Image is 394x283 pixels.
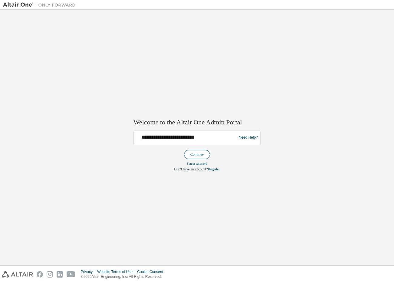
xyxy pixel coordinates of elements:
img: Altair One [3,2,79,8]
div: Privacy [81,269,97,274]
span: Don't have an account? [174,167,208,171]
img: instagram.svg [47,271,53,278]
img: youtube.svg [67,271,75,278]
a: Register [208,167,220,171]
p: © 2025 Altair Engineering, Inc. All Rights Reserved. [81,274,167,279]
h2: Welcome to the Altair One Admin Portal [133,118,261,127]
img: facebook.svg [37,271,43,278]
div: Website Terms of Use [97,269,137,274]
a: Forgot password [187,162,207,165]
div: Cookie Consent [137,269,166,274]
img: linkedin.svg [57,271,63,278]
button: Continue [184,150,210,159]
img: altair_logo.svg [2,271,33,278]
